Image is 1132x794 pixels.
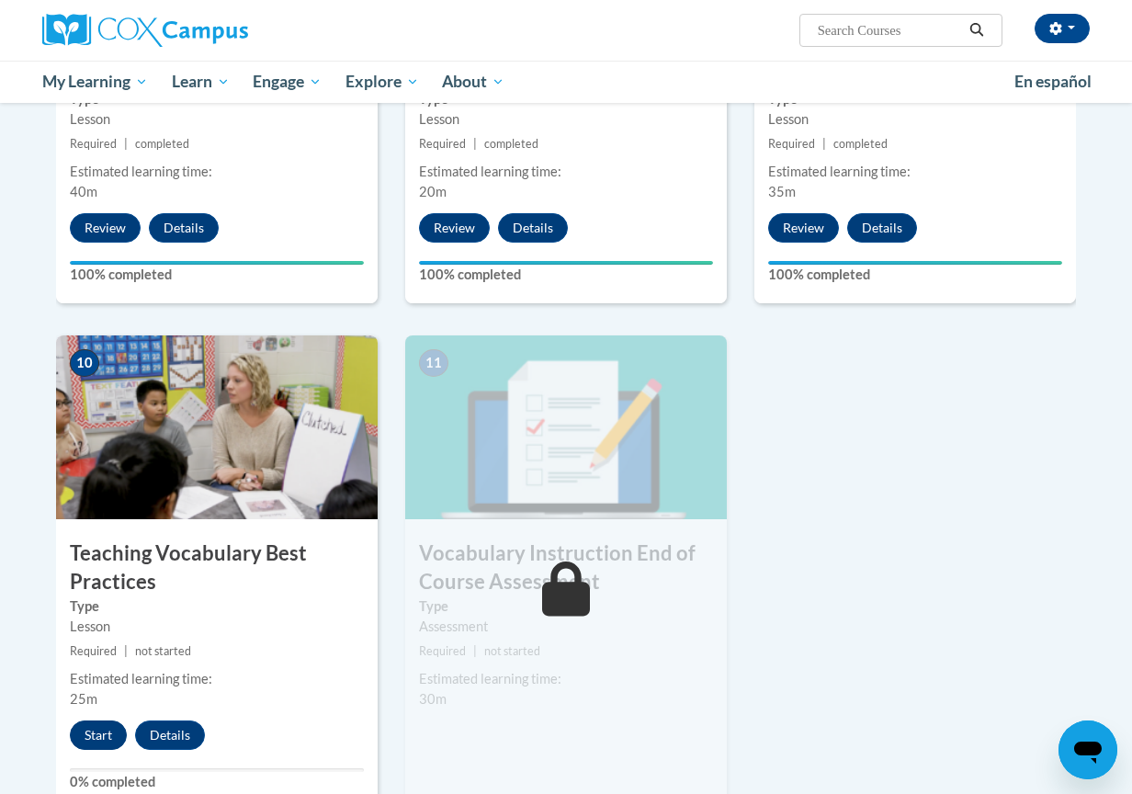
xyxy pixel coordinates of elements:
a: Cox Campus [42,14,373,47]
div: Assessment [419,617,713,637]
span: 25m [70,691,97,707]
h3: Teaching Vocabulary Best Practices [56,539,378,596]
span: My Learning [42,71,148,93]
div: Lesson [70,109,364,130]
span: Required [419,644,466,658]
label: 100% completed [768,265,1062,285]
span: Required [70,137,117,151]
span: not started [135,644,191,658]
button: Search [963,19,990,41]
button: Review [768,213,839,243]
span: 35m [768,184,796,199]
div: Lesson [70,617,364,637]
div: Estimated learning time: [70,669,364,689]
button: Details [847,213,917,243]
div: Lesson [768,109,1062,130]
span: Required [70,644,117,658]
a: About [431,61,517,103]
span: | [124,137,128,151]
label: Type [70,596,364,617]
span: En español [1014,72,1092,91]
span: completed [484,137,538,151]
input: Search Courses [816,19,963,41]
label: 0% completed [70,772,364,792]
div: Your progress [70,261,364,265]
img: Cox Campus [42,14,248,47]
button: Start [70,720,127,750]
span: Explore [345,71,419,93]
div: Main menu [28,61,1104,103]
div: Estimated learning time: [419,669,713,689]
a: Learn [160,61,242,103]
span: | [124,644,128,658]
label: 100% completed [70,265,364,285]
div: Your progress [419,261,713,265]
span: not started [484,644,540,658]
span: About [442,71,504,93]
span: 40m [70,184,97,199]
div: Estimated learning time: [70,162,364,182]
img: Course Image [56,335,378,519]
span: 11 [419,349,448,377]
a: My Learning [30,61,160,103]
button: Review [419,213,490,243]
span: 10 [70,349,99,377]
a: Engage [241,61,334,103]
span: Engage [253,71,322,93]
label: 100% completed [419,265,713,285]
a: En español [1002,62,1104,101]
span: | [822,137,826,151]
span: | [473,644,477,658]
span: completed [833,137,888,151]
button: Review [70,213,141,243]
button: Account Settings [1035,14,1090,43]
span: Learn [172,71,230,93]
span: completed [135,137,189,151]
div: Lesson [419,109,713,130]
button: Details [135,720,205,750]
span: 20m [419,184,447,199]
button: Details [149,213,219,243]
span: | [473,137,477,151]
label: Type [419,596,713,617]
span: Required [419,137,466,151]
span: Required [768,137,815,151]
a: Explore [334,61,431,103]
img: Course Image [405,335,727,519]
h3: Vocabulary Instruction End of Course Assessment [405,539,727,596]
iframe: Button to launch messaging window [1058,720,1117,779]
div: Your progress [768,261,1062,265]
span: 30m [419,691,447,707]
div: Estimated learning time: [768,162,1062,182]
div: Estimated learning time: [419,162,713,182]
button: Details [498,213,568,243]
